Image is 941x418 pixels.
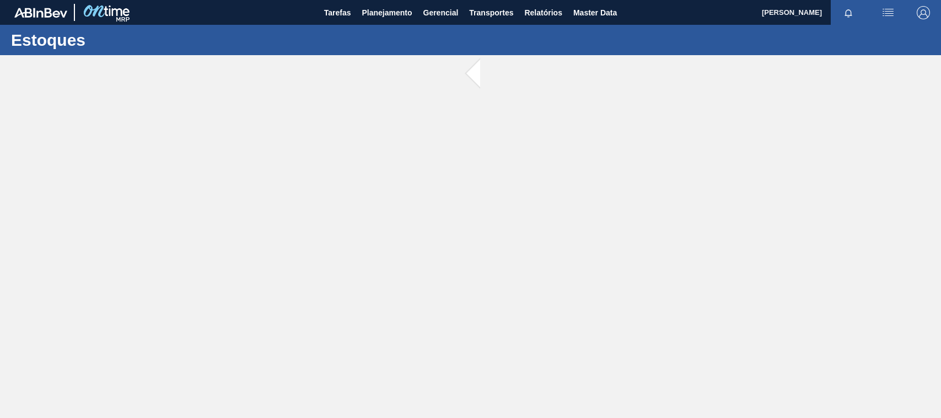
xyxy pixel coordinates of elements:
[573,6,617,19] span: Master Data
[423,6,459,19] span: Gerencial
[324,6,351,19] span: Tarefas
[881,6,895,19] img: userActions
[11,34,207,46] h1: Estoques
[14,8,67,18] img: TNhmsLtSVTkK8tSr43FrP2fwEKptu5GPRR3wAAAABJRU5ErkJggg==
[831,5,866,20] button: Notificações
[469,6,513,19] span: Transportes
[524,6,562,19] span: Relatórios
[362,6,412,19] span: Planejamento
[917,6,930,19] img: Logout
